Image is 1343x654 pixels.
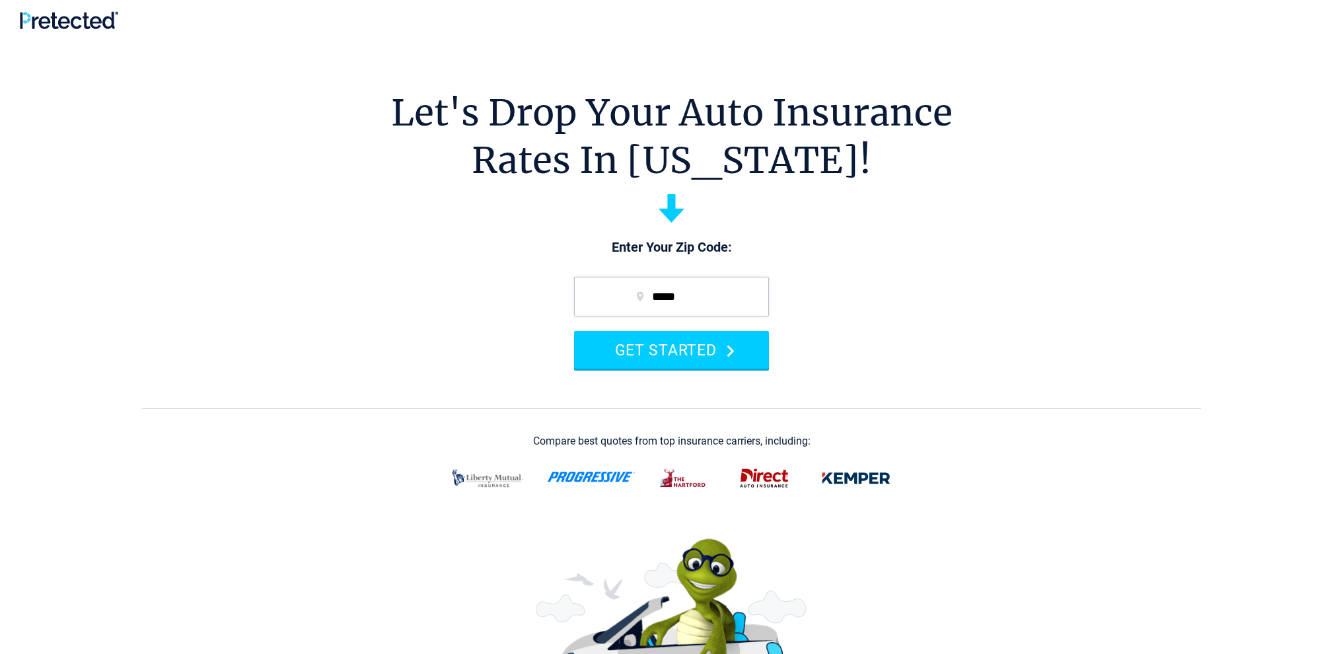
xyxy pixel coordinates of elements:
[391,89,953,184] h1: Let's Drop Your Auto Insurance Rates In [US_STATE]!
[20,11,118,29] img: Pretected Logo
[813,461,900,495] img: kemper
[651,461,716,495] img: thehartford
[732,461,797,495] img: direct
[561,238,782,257] p: Enter Your Zip Code:
[547,472,635,482] img: progressive
[574,277,769,316] input: zip code
[533,435,811,447] div: Compare best quotes from top insurance carriers, including:
[444,461,531,495] img: liberty
[574,331,769,369] button: GET STARTED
